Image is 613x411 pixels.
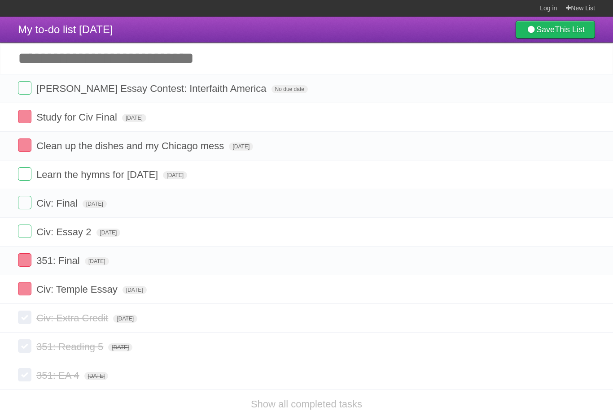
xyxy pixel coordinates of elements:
label: Done [18,110,31,123]
span: Civ: Temple Essay [36,284,120,295]
b: This List [555,25,585,34]
span: [DATE] [83,200,107,208]
label: Done [18,225,31,238]
label: Done [18,253,31,267]
label: Done [18,138,31,152]
span: [DATE] [122,114,146,122]
label: Done [18,311,31,324]
span: No due date [271,85,308,93]
span: 351: Final [36,255,82,266]
span: [DATE] [229,143,253,151]
label: Done [18,339,31,353]
span: [DATE] [123,286,147,294]
label: Done [18,167,31,181]
span: Study for Civ Final [36,112,119,123]
span: 351: Reading 5 [36,341,105,352]
span: Civ: Final [36,198,80,209]
span: [PERSON_NAME] Essay Contest: Interfaith America [36,83,268,94]
span: [DATE] [163,171,187,179]
span: My to-do list [DATE] [18,23,113,35]
a: SaveThis List [516,21,595,39]
span: [DATE] [96,229,121,237]
a: Show all completed tasks [251,398,362,410]
label: Done [18,368,31,381]
span: Learn the hymns for [DATE] [36,169,160,180]
span: [DATE] [113,315,137,323]
label: Done [18,282,31,295]
span: [DATE] [84,372,109,380]
span: Civ: Essay 2 [36,226,93,238]
span: Civ: Extra Credit [36,312,110,324]
span: Clean up the dishes and my Chicago mess [36,140,226,151]
label: Done [18,196,31,209]
span: [DATE] [85,257,109,265]
span: [DATE] [108,343,132,351]
label: Done [18,81,31,95]
span: 351: EA 4 [36,370,81,381]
